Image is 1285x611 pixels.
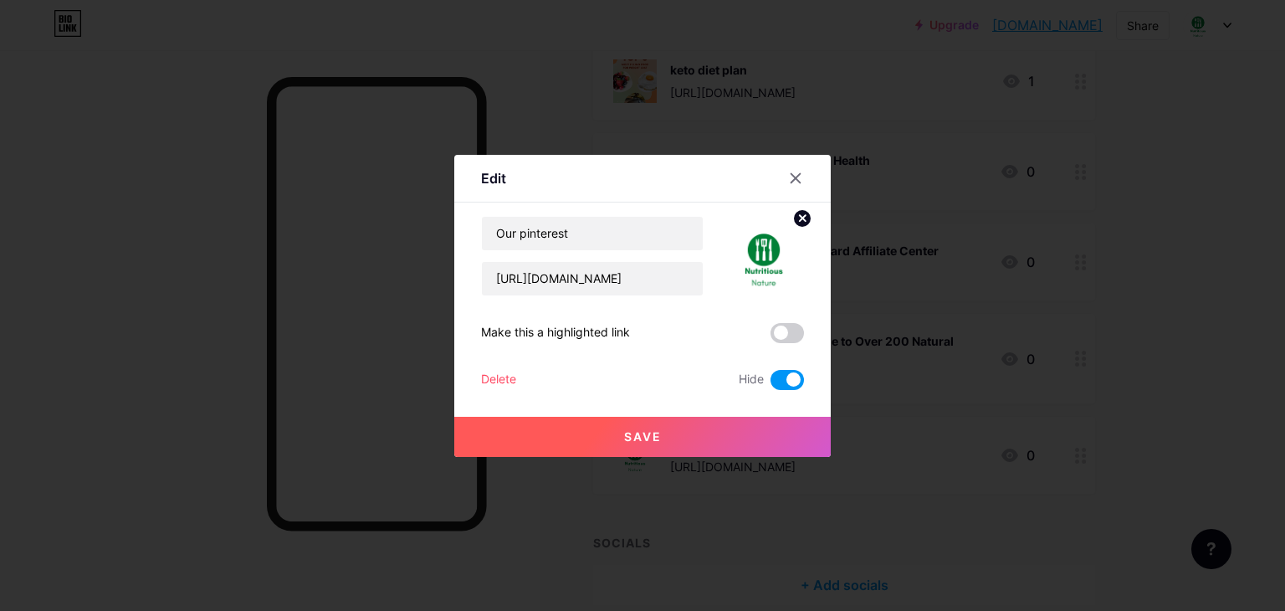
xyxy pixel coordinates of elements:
[481,323,630,343] div: Make this a highlighted link
[482,217,703,250] input: Title
[482,262,703,295] input: URL
[481,168,506,188] div: Edit
[739,370,764,390] span: Hide
[481,370,516,390] div: Delete
[724,216,804,296] img: link_thumbnail
[624,429,662,444] span: Save
[454,417,831,457] button: Save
